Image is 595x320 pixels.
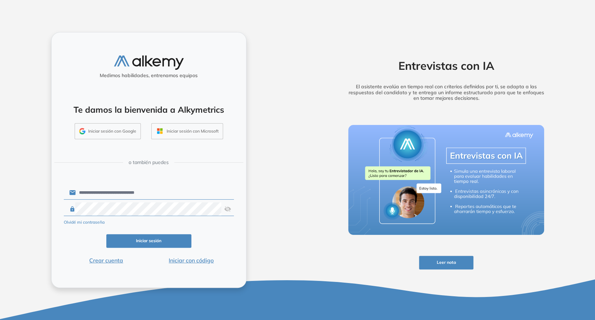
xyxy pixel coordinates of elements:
[75,123,141,139] button: Iniciar sesión con Google
[79,128,85,134] img: GMAIL_ICON
[151,123,223,139] button: Iniciar sesión con Microsoft
[61,105,237,115] h4: Te damos la bienvenida a Alkymetrics
[106,234,191,248] button: Iniciar sesión
[337,84,555,101] h5: El asistente evalúa en tiempo real con criterios definidos por ti, se adapta a las respuestas del...
[64,256,149,265] button: Crear cuenta
[419,256,473,269] button: Leer nota
[114,55,184,70] img: logo-alkemy
[149,256,234,265] button: Iniciar con código
[156,127,164,135] img: OUTLOOK_ICON
[54,73,243,79] h5: Medimos habilidades, entrenamos equipos
[348,125,544,235] img: img-more-info
[337,59,555,72] h2: Entrevistas con IA
[64,219,105,225] button: Olvidé mi contraseña
[129,159,169,166] span: o también puedes
[224,202,231,216] img: asd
